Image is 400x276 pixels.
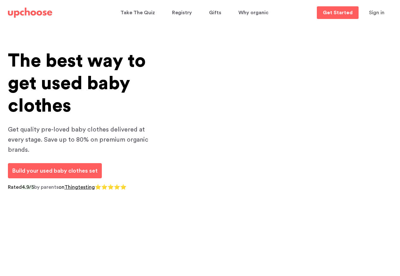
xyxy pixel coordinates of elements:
[172,7,194,19] a: Registry
[12,168,98,174] span: Build your used baby clothes set
[120,8,155,18] p: Take The Quiz
[361,6,392,19] button: Sign in
[8,6,52,19] a: UpChoose
[8,125,160,155] p: Get quality pre-loved baby clothes delivered at every stage. Save up to 80% on premium organic br...
[22,185,34,190] span: 4.9/5
[369,10,385,15] span: Sign in
[58,185,65,190] span: on
[8,185,22,190] span: Rated
[8,8,52,18] img: UpChoose
[8,52,146,115] span: The best way to get used baby clothes
[238,7,268,19] span: Why organic
[172,7,192,19] span: Registry
[8,183,160,192] p: by parents
[95,185,126,190] span: ⭐⭐⭐⭐⭐
[209,7,221,19] span: Gifts
[8,163,102,178] a: Build your used baby clothes set
[317,6,359,19] a: Get Started
[120,7,157,19] a: Take The Quiz
[323,10,353,15] p: Get Started
[209,7,223,19] a: Gifts
[65,185,95,190] a: Thingtesting
[238,7,270,19] a: Why organic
